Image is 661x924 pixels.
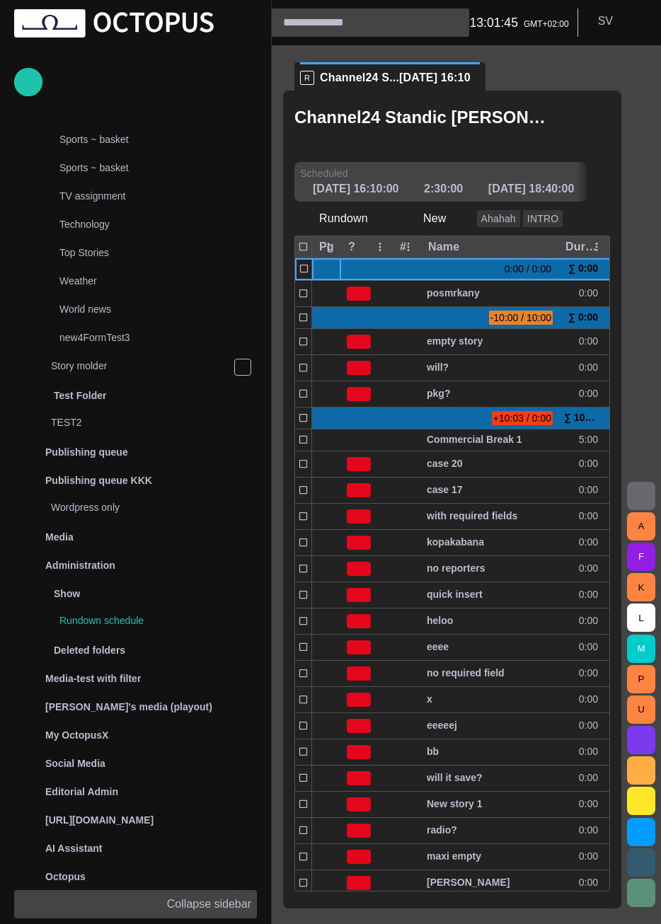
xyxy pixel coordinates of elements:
[318,237,338,257] button: Pg column menu
[579,771,604,785] div: 0:00
[14,890,257,918] button: Collapse sidebar
[424,180,470,197] div: 2:30:00
[627,665,655,693] button: P
[627,604,655,632] button: L
[427,361,553,374] span: will?
[598,13,613,30] p: S V
[31,155,257,183] div: Sports ~ basket
[579,797,604,811] div: 0:00
[427,355,553,381] div: will?
[587,237,607,257] button: Duration column menu
[427,687,553,712] div: x
[45,530,74,544] p: Media
[579,335,604,348] div: 0:00
[579,387,604,400] div: 0:00
[427,771,553,785] span: will it save?
[579,588,604,601] div: 0:00
[45,700,212,714] p: [PERSON_NAME]'s media (playout)
[427,797,553,811] span: New story 1
[427,818,553,843] div: radio?
[45,671,141,686] p: Media-test with filter
[579,666,604,680] div: 0:00
[427,329,553,354] div: empty story
[587,8,653,34] button: SV
[167,896,251,913] p: Collapse sidebar
[427,666,553,680] span: no required field
[427,457,553,470] span: case 20
[492,411,553,425] span: +10:03 / 0:00
[14,834,257,862] div: AI Assistant
[565,240,603,254] div: Duration
[59,613,257,628] p: Rundown schedule
[524,18,569,30] p: GMT+02:00
[564,408,604,429] div: ∑ 10:03
[427,433,553,446] span: Commercial Break 1
[59,302,257,316] p: World news
[23,410,257,438] div: TEST2
[319,240,334,254] div: Pg
[427,719,553,732] span: eeeeej
[51,415,257,429] p: TEST2
[320,71,471,85] span: Channel24 S...[DATE] 16:10
[427,614,553,628] span: heloo
[427,281,553,306] div: posmrkany
[427,766,553,791] div: will it save?
[59,246,257,260] p: Top Stories
[51,500,257,514] p: Wordpress only
[627,635,655,663] button: M
[313,180,406,197] div: [DATE] 16:10:00
[45,785,118,799] p: Editorial Admin
[31,183,257,212] div: TV assignment
[59,189,257,203] p: TV assignment
[523,210,563,227] button: INTRO
[54,643,125,657] p: Deleted folders
[469,13,518,32] p: 13:01:45
[568,258,604,279] div: ∑ 0:00
[14,693,257,721] div: [PERSON_NAME]'s media (playout)
[14,806,257,834] div: [URL][DOMAIN_NAME]
[503,262,553,276] span: 0:00 / 0:00
[14,9,214,37] img: Octopus News Room
[427,850,553,863] span: maxi empty
[579,457,604,470] div: 0:00
[294,62,485,91] div: RChannel24 S...[DATE] 16:10
[427,509,553,523] span: with required fields
[23,495,257,523] div: Wordpress only
[427,483,553,497] span: case 17
[45,473,152,487] p: Publishing queue KKK
[427,588,553,601] span: quick insert
[31,212,257,240] div: Technology
[59,274,257,288] p: Weather
[59,330,257,345] p: new4FormTest3
[579,536,604,549] div: 0:00
[294,206,393,231] button: Rundown
[31,296,257,325] div: World news
[51,359,234,373] p: Story molder
[579,509,604,523] div: 0:00
[45,870,86,884] p: Octopus
[427,870,553,896] div: karel testuje
[579,850,604,863] div: 0:00
[59,132,257,146] p: Sports ~ basket
[427,876,553,889] span: [PERSON_NAME]
[427,693,553,706] span: x
[45,728,108,742] p: My OctopusX
[427,713,553,739] div: eeeeej
[427,562,553,575] span: no reporters
[489,311,553,325] span: -10:00 / 10:00
[427,387,553,400] span: pkg?
[14,438,257,466] div: Publishing queue
[477,210,520,227] button: Ahahah
[14,862,257,891] div: Octopus
[627,695,655,724] button: U
[45,756,105,770] p: Social Media
[427,287,553,300] span: posmrkany
[627,543,655,571] button: F
[300,166,348,180] span: Scheduled
[579,614,604,628] div: 0:00
[579,483,604,497] div: 0:00
[398,206,471,231] button: New
[627,512,655,541] button: A
[370,237,390,257] button: ? column menu
[31,268,257,296] div: Weather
